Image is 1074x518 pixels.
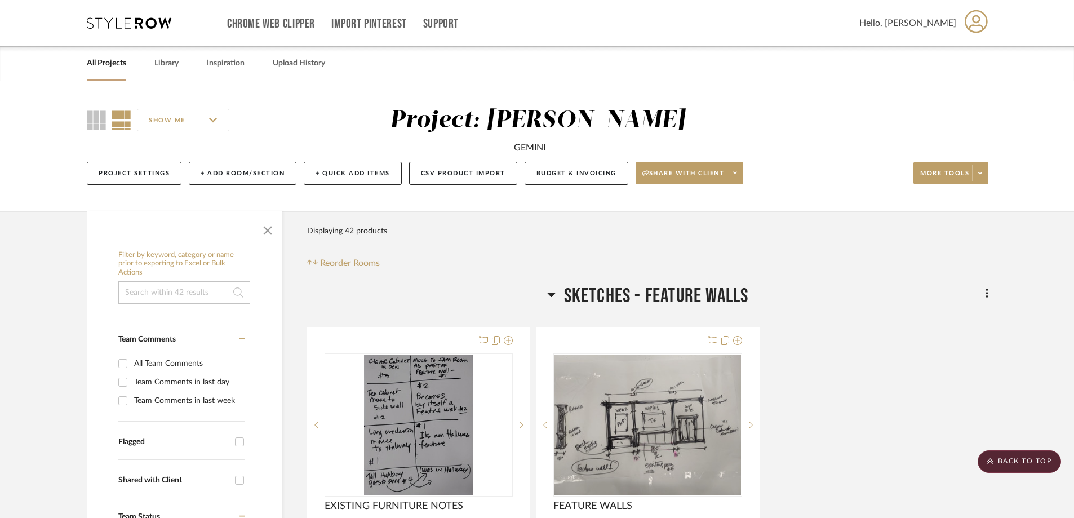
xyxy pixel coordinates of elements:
[978,450,1061,473] scroll-to-top-button: BACK TO TOP
[134,373,242,391] div: Team Comments in last day
[636,162,744,184] button: Share with client
[304,162,402,185] button: + Quick Add Items
[307,220,387,242] div: Displaying 42 products
[390,109,685,132] div: Project: [PERSON_NAME]
[642,169,725,186] span: Share with client
[564,284,749,308] span: SKETCHES - FEATURE WALLS
[525,162,628,185] button: Budget & Invoicing
[913,162,988,184] button: More tools
[553,500,632,512] span: FEATURE WALLS
[423,19,459,29] a: Support
[920,169,969,186] span: More tools
[118,437,229,447] div: Flagged
[118,476,229,485] div: Shared with Client
[87,162,181,185] button: Project Settings
[256,217,279,240] button: Close
[134,355,242,373] div: All Team Comments
[189,162,296,185] button: + Add Room/Section
[320,256,380,270] span: Reorder Rooms
[87,56,126,71] a: All Projects
[207,56,245,71] a: Inspiration
[273,56,325,71] a: Upload History
[859,16,956,30] span: Hello, [PERSON_NAME]
[118,335,176,343] span: Team Comments
[307,256,380,270] button: Reorder Rooms
[514,141,545,154] div: GEMINI
[227,19,315,29] a: Chrome Web Clipper
[554,355,740,495] img: FEATURE WALLS
[154,56,179,71] a: Library
[134,392,242,410] div: Team Comments in last week
[118,251,250,277] h6: Filter by keyword, category or name prior to exporting to Excel or Bulk Actions
[409,162,517,185] button: CSV Product Import
[118,281,250,304] input: Search within 42 results
[331,19,407,29] a: Import Pinterest
[325,500,463,512] span: EXISTING FURNITURE NOTES
[364,355,473,495] img: EXISTING FURNITURE NOTES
